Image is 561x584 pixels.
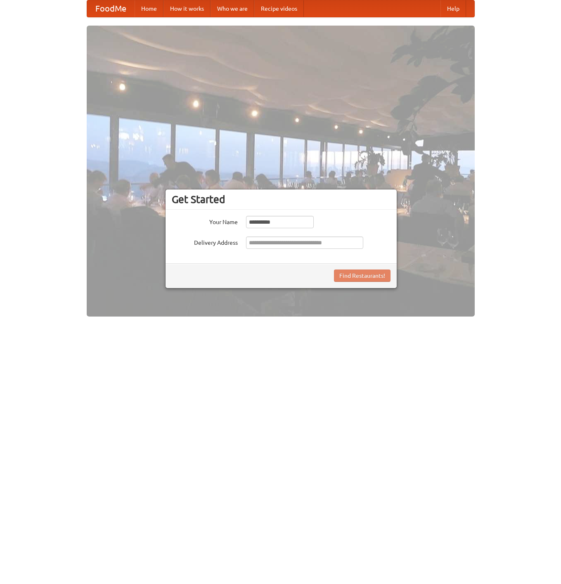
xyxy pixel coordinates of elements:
[87,0,135,17] a: FoodMe
[440,0,466,17] a: Help
[334,270,391,282] button: Find Restaurants!
[172,216,238,226] label: Your Name
[163,0,211,17] a: How it works
[254,0,304,17] a: Recipe videos
[172,236,238,247] label: Delivery Address
[135,0,163,17] a: Home
[211,0,254,17] a: Who we are
[172,193,391,206] h3: Get Started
